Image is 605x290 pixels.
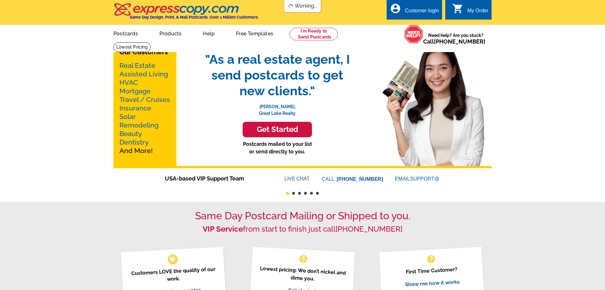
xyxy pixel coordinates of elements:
[405,8,439,17] div: Customer login
[129,265,218,285] p: Customers LOVE the quality of our work.
[119,62,155,69] a: Real Estate
[322,175,335,183] font: CALL
[199,51,356,99] span: "As a real estate agent, I send postcards to get new clients."
[130,15,259,20] h4: Same Day Design, Print, & Mail Postcards. Over 1 Million Customers.
[113,210,492,222] h1: Same Day Postcard Mailing or Shipped to you.
[251,125,304,134] h3: Get Started
[199,140,356,156] p: Postcards mailed to your list or send directly to you.
[285,175,297,183] font: LIVE
[119,96,170,104] a: Travel / Cruises
[119,61,170,155] p: And More!
[390,3,401,14] i: account_circle
[199,99,356,117] p: [PERSON_NAME], Great Lake Realty
[304,192,307,195] button: 4 of 6
[119,70,168,78] a: Assisted Living
[149,26,192,40] a: Products
[119,79,138,86] a: HVAC
[298,254,308,264] span: monetization_on
[119,104,151,112] a: Insurance
[199,122,356,137] a: Get Started
[298,192,301,195] button: 3 of 6
[423,32,488,45] span: Need help? Are you stuck?
[310,192,313,195] button: 5 of 6
[113,8,259,20] a: Same Day Design, Print, & Mail Postcards. Over 1 Million Customers.
[226,26,283,40] a: Free Templates
[119,130,142,138] a: Beauty
[337,176,383,182] a: [PHONE_NUMBER]
[288,4,293,9] img: loading...
[390,7,439,15] a: account_circle Customer login
[169,256,176,263] span: favorite
[285,176,310,181] a: LIVECHAT
[119,138,149,146] a: Dentistry
[203,224,243,234] strong: VIP Service
[452,7,488,15] a: shopping_cart My Order
[404,25,423,44] img: help
[467,8,488,17] div: My Order
[119,121,158,129] a: Remodeling
[395,176,440,181] a: EMAILSUPPORT@
[292,192,295,195] button: 2 of 6
[286,192,289,195] button: 1 of 6
[165,174,266,183] span: USA-based VIP Support Team
[119,113,136,121] a: Solar
[434,38,485,45] a: [PHONE_NUMBER]
[336,224,402,234] a: [PHONE_NUMBER]
[387,264,476,277] p: First Time Customer?
[452,3,464,14] i: shopping_cart
[193,26,225,40] a: Help
[426,254,436,264] span: help
[410,175,440,183] font: SUPPORT@
[423,38,485,45] span: Call
[258,264,347,284] p: Lowest pricing: We don’t nickel and dime you.
[113,225,492,234] h2: from start to finish just call
[405,279,460,287] a: Show me how it works
[119,87,151,95] a: Mortgage
[316,192,319,195] button: 6 of 6
[103,26,148,40] a: Postcards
